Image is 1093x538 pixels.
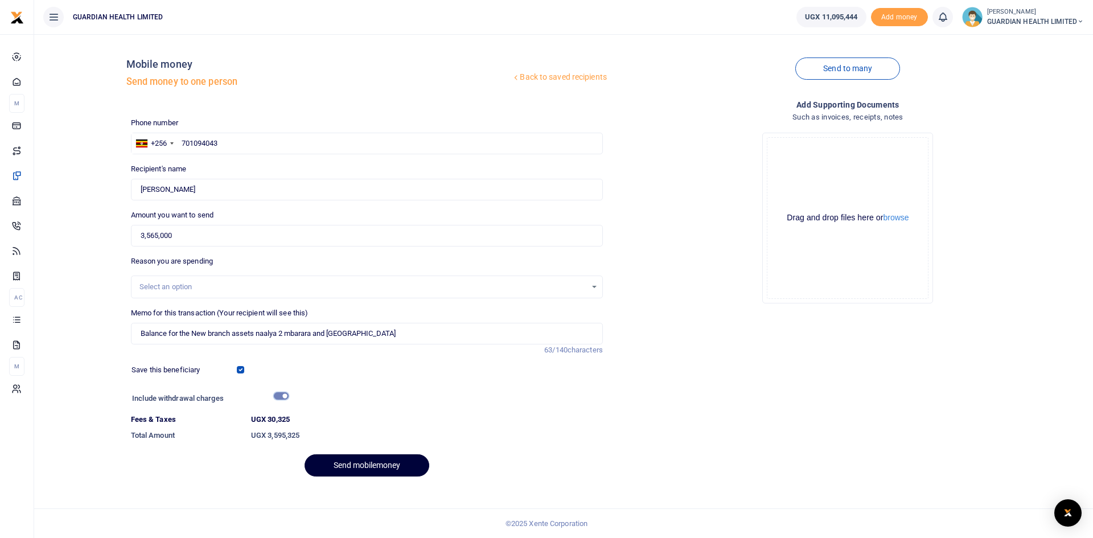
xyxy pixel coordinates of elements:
[987,17,1084,27] span: GUARDIAN HEALTH LIMITED
[871,12,928,20] a: Add money
[132,364,200,376] label: Save this beneficiary
[962,7,983,27] img: profile-user
[131,163,187,175] label: Recipient's name
[126,76,512,88] h5: Send money to one person
[1054,499,1082,527] div: Open Intercom Messenger
[792,7,870,27] li: Wallet ballance
[132,394,283,403] h6: Include withdrawal charges
[132,133,177,154] div: Uganda: +256
[883,213,909,221] button: browse
[962,7,1084,27] a: profile-user [PERSON_NAME] GUARDIAN HEALTH LIMITED
[871,8,928,27] span: Add money
[68,12,167,22] span: GUARDIAN HEALTH LIMITED
[544,346,568,354] span: 63/140
[131,307,309,319] label: Memo for this transaction (Your recipient will see this)
[131,323,603,344] input: Enter extra information
[10,11,24,24] img: logo-small
[139,281,586,293] div: Select an option
[9,357,24,376] li: M
[126,414,246,425] dt: Fees & Taxes
[511,67,607,88] a: Back to saved recipients
[987,7,1084,17] small: [PERSON_NAME]
[131,117,178,129] label: Phone number
[131,179,603,200] input: Loading name...
[796,7,866,27] a: UGX 11,095,444
[151,138,167,149] div: +256
[131,256,213,267] label: Reason you are spending
[131,210,213,221] label: Amount you want to send
[251,414,290,425] label: UGX 30,325
[612,98,1084,111] h4: Add supporting Documents
[795,58,900,80] a: Send to many
[568,346,603,354] span: characters
[612,111,1084,124] h4: Such as invoices, receipts, notes
[9,288,24,307] li: Ac
[131,133,603,154] input: Enter phone number
[131,225,603,247] input: UGX
[767,212,928,223] div: Drag and drop files here or
[871,8,928,27] li: Toup your wallet
[9,94,24,113] li: M
[251,431,603,440] h6: UGX 3,595,325
[10,13,24,21] a: logo-small logo-large logo-large
[805,11,857,23] span: UGX 11,095,444
[305,454,429,477] button: Send mobilemoney
[131,431,242,440] h6: Total Amount
[126,58,512,71] h4: Mobile money
[762,133,933,303] div: File Uploader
